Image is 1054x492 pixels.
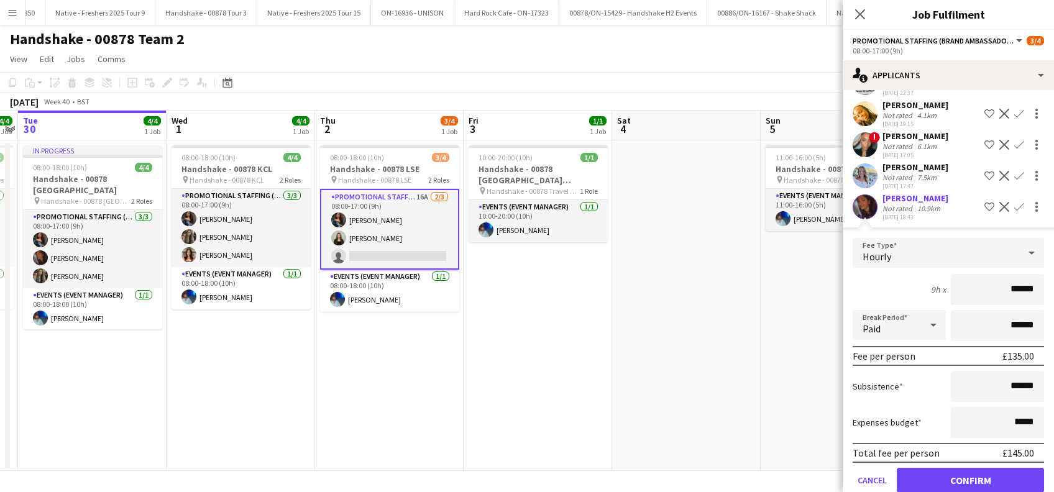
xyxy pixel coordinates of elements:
[10,30,185,48] h1: Handshake - 00878 Team 2
[318,122,336,136] span: 2
[853,36,1024,45] button: Promotional Staffing (Brand Ambassadors)
[853,36,1014,45] span: Promotional Staffing (Brand Ambassadors)
[35,51,59,67] a: Edit
[853,46,1044,55] div: 08:00-17:00 (9h)
[469,115,479,126] span: Fri
[172,267,311,309] app-card-role: Events (Event Manager)1/108:00-18:00 (10h)[PERSON_NAME]
[40,53,54,65] span: Edit
[172,189,311,267] app-card-role: Promotional Staffing (Brand Ambassadors)3/308:00-17:00 (9h)[PERSON_NAME][PERSON_NAME][PERSON_NAME]
[590,127,606,136] div: 1 Job
[843,60,1054,90] div: Applicants
[1027,36,1044,45] span: 3/4
[23,210,162,288] app-card-role: Promotional Staffing (Brand Ambassadors)3/308:00-17:00 (9h)[PERSON_NAME][PERSON_NAME][PERSON_NAME]
[330,153,384,162] span: 08:00-18:00 (10h)
[882,142,915,151] div: Not rated
[882,99,948,111] div: [PERSON_NAME]
[23,145,162,155] div: In progress
[853,381,903,392] label: Subsistence
[882,111,915,120] div: Not rated
[764,122,781,136] span: 5
[784,175,877,184] span: Handshake - 00878 Travel Day
[33,163,87,172] span: 08:00-18:00 (10h)
[915,142,939,151] div: 6.1km
[882,173,915,182] div: Not rated
[766,163,905,175] h3: Handshake - 00878 Travel Day
[853,447,940,459] div: Total fee per person
[5,51,32,67] a: View
[23,173,162,196] h3: Handshake - 00878 [GEOGRAPHIC_DATA]
[190,175,264,184] span: Handshake - 00878 KCL
[10,96,39,108] div: [DATE]
[371,1,454,25] button: ON-16936 - UNISON
[915,204,943,213] div: 10.9km
[432,153,449,162] span: 3/4
[181,153,236,162] span: 08:00-18:00 (10h)
[320,163,459,175] h3: Handshake - 00878 LSE
[882,130,948,142] div: [PERSON_NAME]
[293,127,309,136] div: 1 Job
[144,127,160,136] div: 1 Job
[580,153,598,162] span: 1/1
[10,53,27,65] span: View
[479,153,533,162] span: 10:00-20:00 (10h)
[863,322,881,335] span: Paid
[469,145,608,242] app-job-card: 10:00-20:00 (10h)1/1Handshake - 00878 [GEOGRAPHIC_DATA] ([GEOGRAPHIC_DATA]) Handshake - 00878 Tra...
[882,162,948,173] div: [PERSON_NAME]
[23,115,38,126] span: Tue
[45,1,155,25] button: Native - Freshers 2025 Tour 9
[931,284,946,295] div: 9h x
[93,51,131,67] a: Comms
[766,189,905,231] app-card-role: Events (Event Manager)1/111:00-16:00 (5h)[PERSON_NAME]
[882,213,948,221] div: [DATE] 18:43
[766,115,781,126] span: Sun
[155,1,257,25] button: Handshake - 00878 Tour 3
[843,6,1054,22] h3: Job Fulfilment
[882,182,948,190] div: [DATE] 17:47
[882,204,915,213] div: Not rated
[428,175,449,184] span: 2 Roles
[172,163,311,175] h3: Handshake - 00878 KCL
[869,132,880,143] span: !
[441,127,457,136] div: 1 Job
[66,53,85,65] span: Jobs
[827,1,940,25] button: Native - Freshers 2025 Tour 13
[257,1,371,25] button: Native - Freshers 2025 Tour 15
[882,193,948,204] div: [PERSON_NAME]
[292,116,309,125] span: 4/4
[766,145,905,231] app-job-card: 11:00-16:00 (5h)1/1Handshake - 00878 Travel Day Handshake - 00878 Travel Day1 RoleEvents (Event M...
[41,196,131,206] span: Handshake - 00878 [GEOGRAPHIC_DATA]
[62,51,90,67] a: Jobs
[172,145,311,309] div: 08:00-18:00 (10h)4/4Handshake - 00878 KCL Handshake - 00878 KCL2 RolesPromotional Staffing (Brand...
[467,122,479,136] span: 3
[77,97,89,106] div: BST
[617,115,631,126] span: Sat
[131,196,152,206] span: 2 Roles
[98,53,126,65] span: Comms
[41,97,72,106] span: Week 40
[320,115,336,126] span: Thu
[707,1,827,25] button: 00886/ON-16167 - Shake Shack
[853,417,922,428] label: Expenses budget
[776,153,826,162] span: 11:00-16:00 (5h)
[170,122,188,136] span: 1
[144,116,161,125] span: 4/4
[915,111,939,120] div: 4.1km
[135,163,152,172] span: 4/4
[559,1,707,25] button: 00878/ON-15429 - Handshake H2 Events
[320,145,459,312] app-job-card: 08:00-18:00 (10h)3/4Handshake - 00878 LSE Handshake - 00878 LSE2 RolesPromotional Staffing (Brand...
[172,115,188,126] span: Wed
[23,145,162,329] app-job-card: In progress08:00-18:00 (10h)4/4Handshake - 00878 [GEOGRAPHIC_DATA] Handshake - 00878 [GEOGRAPHIC_...
[882,89,948,97] div: [DATE] 22:37
[915,173,939,182] div: 7.5km
[338,175,411,184] span: Handshake - 00878 LSE
[454,1,559,25] button: Hard Rock Cafe - ON-17323
[589,116,607,125] span: 1/1
[320,270,459,312] app-card-role: Events (Event Manager)1/108:00-18:00 (10h)[PERSON_NAME]
[882,151,948,159] div: [DATE] 17:05
[487,186,580,196] span: Handshake - 00878 Travel Day
[1002,447,1034,459] div: £145.00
